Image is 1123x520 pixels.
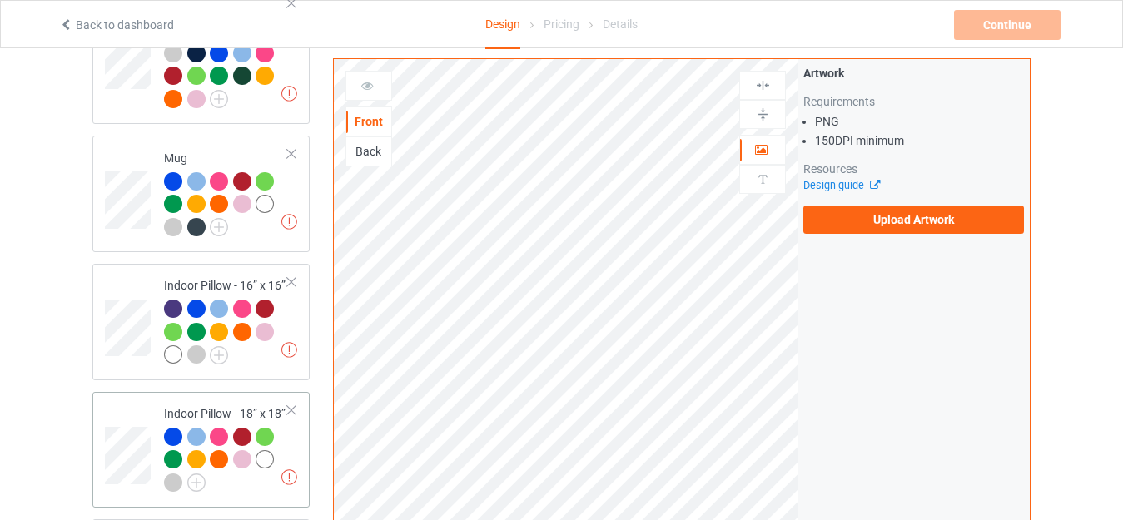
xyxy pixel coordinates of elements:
[803,206,1024,234] label: Upload Artwork
[803,179,879,191] a: Design guide
[803,161,1024,177] div: Resources
[803,65,1024,82] div: Artwork
[803,93,1024,110] div: Requirements
[210,346,228,364] img: svg+xml;base64,PD94bWwgdmVyc2lvbj0iMS4wIiBlbmNvZGluZz0iVVRGLTgiPz4KPHN2ZyB3aWR0aD0iMjJweCIgaGVpZ2...
[485,1,520,49] div: Design
[164,277,288,363] div: Indoor Pillow - 16” x 16”
[281,86,297,102] img: exclamation icon
[164,150,288,235] div: Mug
[815,132,1024,149] li: 150 DPI minimum
[210,218,228,236] img: svg+xml;base64,PD94bWwgdmVyc2lvbj0iMS4wIiBlbmNvZGluZz0iVVRGLTgiPz4KPHN2ZyB3aWR0aD0iMjJweCIgaGVpZ2...
[755,171,771,187] img: svg%3E%0A
[346,143,391,160] div: Back
[281,469,297,485] img: exclamation icon
[603,1,638,47] div: Details
[92,392,310,508] div: Indoor Pillow - 18” x 18”
[92,264,310,380] div: Indoor Pillow - 16” x 16”
[346,113,391,130] div: Front
[281,214,297,230] img: exclamation icon
[755,106,771,122] img: svg%3E%0A
[92,136,310,252] div: Mug
[210,90,228,108] img: svg+xml;base64,PD94bWwgdmVyc2lvbj0iMS4wIiBlbmNvZGluZz0iVVRGLTgiPz4KPHN2ZyB3aWR0aD0iMjJweCIgaGVpZ2...
[815,113,1024,130] li: PNG
[755,77,771,93] img: svg%3E%0A
[164,405,288,491] div: Indoor Pillow - 18” x 18”
[544,1,579,47] div: Pricing
[187,473,206,492] img: svg+xml;base64,PD94bWwgdmVyc2lvbj0iMS4wIiBlbmNvZGluZz0iVVRGLTgiPz4KPHN2ZyB3aWR0aD0iMjJweCIgaGVpZ2...
[281,342,297,358] img: exclamation icon
[59,18,174,32] a: Back to dashboard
